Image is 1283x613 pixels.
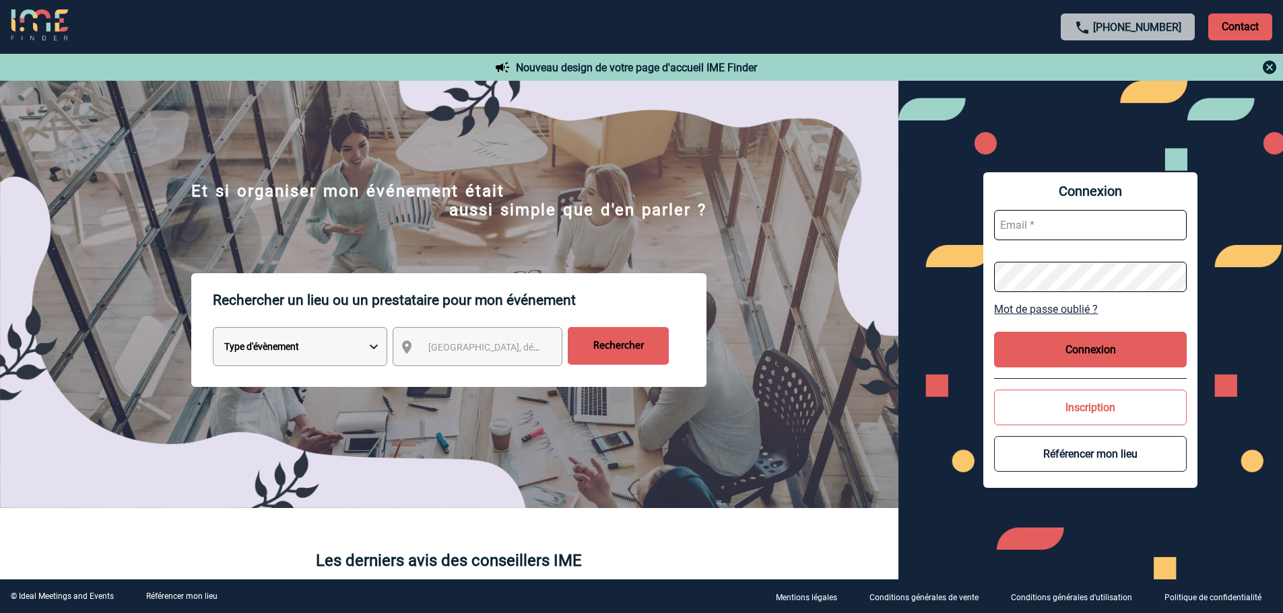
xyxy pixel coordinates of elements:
p: Rechercher un lieu ou un prestataire pour mon événement [213,273,706,327]
a: Conditions générales d'utilisation [1000,590,1154,603]
p: Politique de confidentialité [1164,593,1261,602]
p: Conditions générales de vente [869,593,979,602]
button: Inscription [994,390,1187,425]
p: Conditions générales d'utilisation [1011,593,1132,602]
input: Rechercher [568,327,669,365]
p: Mentions légales [776,593,837,602]
div: © Ideal Meetings and Events [11,591,114,601]
button: Connexion [994,332,1187,367]
a: [PHONE_NUMBER] [1093,21,1181,34]
a: Politique de confidentialité [1154,590,1283,603]
p: Contact [1208,13,1272,40]
input: Email * [994,210,1187,240]
img: call-24-px.png [1074,20,1090,36]
a: Conditions générales de vente [859,590,1000,603]
span: Connexion [994,183,1187,199]
span: [GEOGRAPHIC_DATA], département, région... [428,342,616,353]
a: Mot de passe oublié ? [994,303,1187,316]
a: Mentions légales [765,590,859,603]
button: Référencer mon lieu [994,436,1187,472]
a: Référencer mon lieu [146,591,218,601]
